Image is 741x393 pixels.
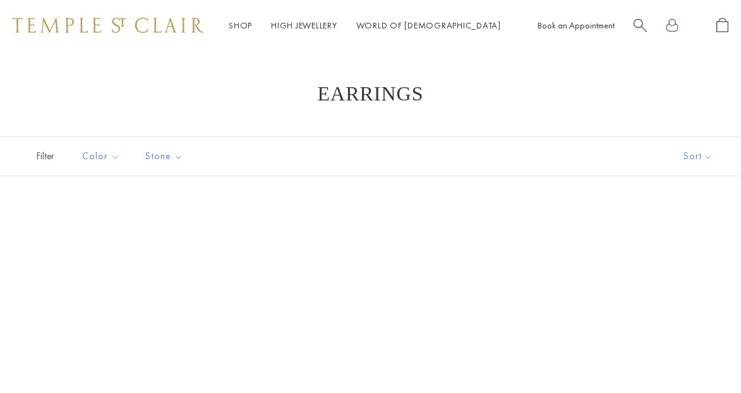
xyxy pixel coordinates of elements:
a: High JewelleryHigh Jewellery [271,20,337,31]
img: Temple St. Clair [13,18,203,33]
nav: Main navigation [229,18,501,33]
a: Search [634,18,647,33]
h1: Earrings [51,82,690,105]
a: ShopShop [229,20,252,31]
button: Show sort by [655,137,741,176]
a: World of [DEMOGRAPHIC_DATA]World of [DEMOGRAPHIC_DATA] [356,20,501,31]
a: Open Shopping Bag [716,18,728,33]
button: Color [73,142,130,171]
button: Stone [136,142,193,171]
span: Color [76,148,130,164]
span: Stone [139,148,193,164]
a: Book an Appointment [538,20,615,31]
